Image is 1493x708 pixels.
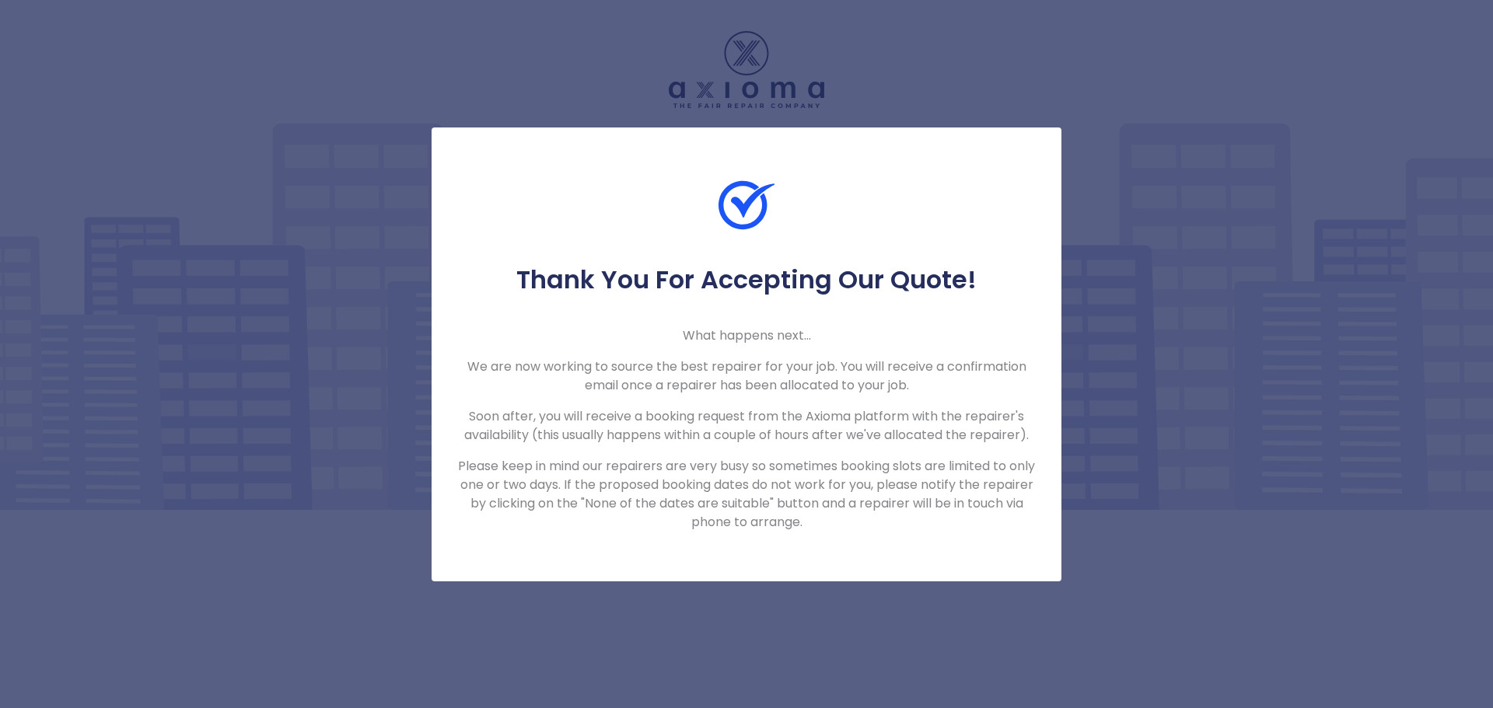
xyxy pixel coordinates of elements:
p: Please keep in mind our repairers are very busy so sometimes booking slots are limited to only on... [456,457,1037,532]
img: Check [719,177,774,233]
p: We are now working to source the best repairer for your job. You will receive a confirmation emai... [456,357,1037,395]
p: Soon after, you will receive a booking request from the Axioma platform with the repairer's avail... [456,407,1037,445]
p: What happens next... [456,326,1037,345]
h5: Thank You For Accepting Our Quote! [456,264,1037,295]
